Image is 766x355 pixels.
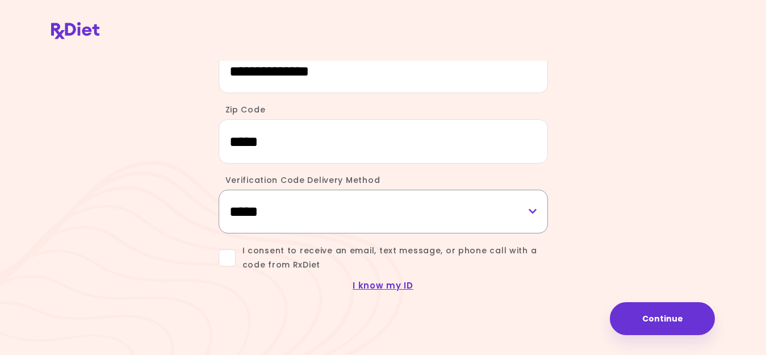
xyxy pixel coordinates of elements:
label: Verification Code Delivery Method [219,174,380,186]
button: Continue [610,302,715,335]
label: Zip Code [219,104,266,115]
a: I know my ID [353,279,413,291]
img: RxDiet [51,22,99,39]
span: I consent to receive an email, text message, or phone call with a code from RxDiet [236,244,548,272]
